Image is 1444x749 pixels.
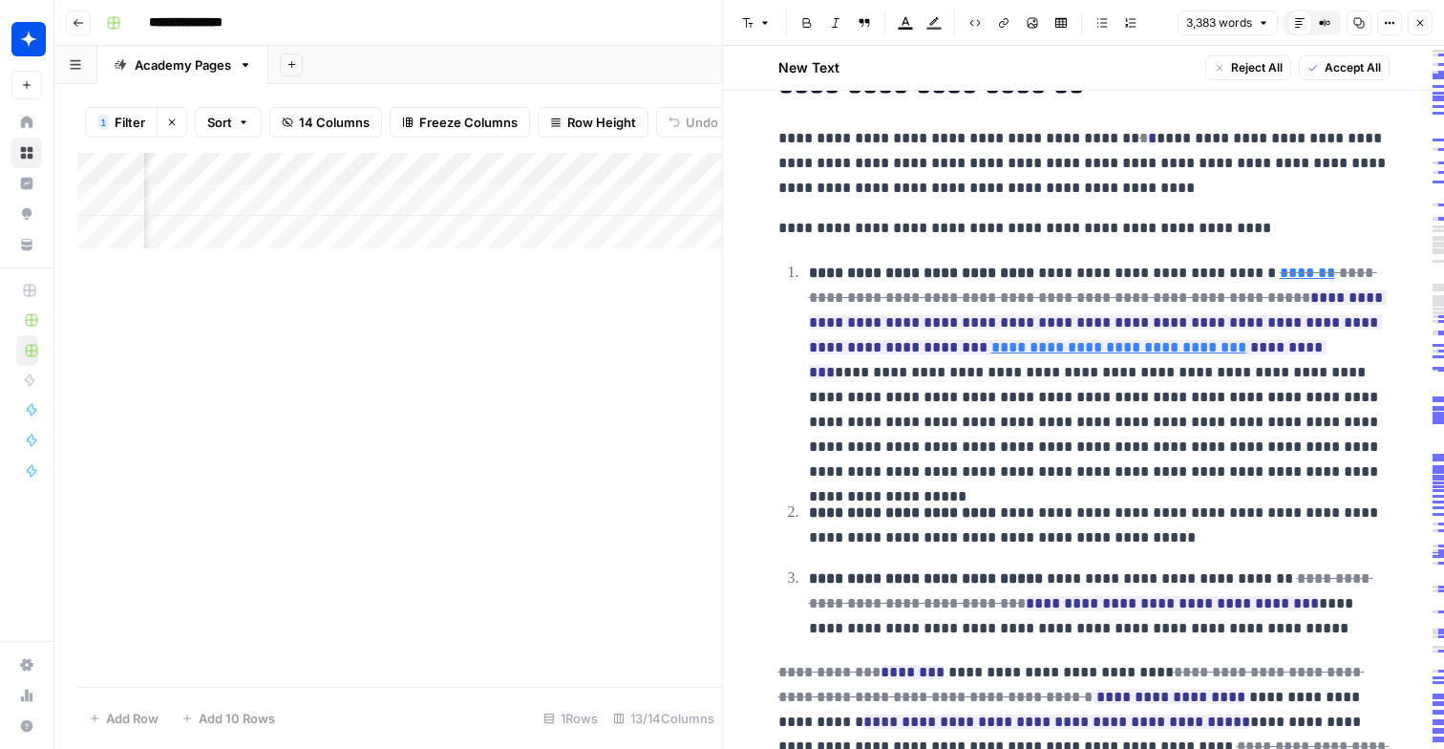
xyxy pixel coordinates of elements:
[1231,59,1283,76] span: Reject All
[11,107,42,138] a: Home
[115,113,145,132] span: Filter
[106,709,159,728] span: Add Row
[11,22,46,56] img: Wiz Logo
[199,709,275,728] span: Add 10 Rows
[11,168,42,199] a: Insights
[11,229,42,260] a: Your Data
[11,15,42,63] button: Workspace: Wiz
[11,138,42,168] a: Browse
[299,113,370,132] span: 14 Columns
[778,58,839,77] h2: New Text
[538,107,648,138] button: Row Height
[100,115,106,130] span: 1
[656,107,731,138] button: Undo
[390,107,530,138] button: Freeze Columns
[11,650,42,680] a: Settings
[207,113,232,132] span: Sort
[1325,59,1381,76] span: Accept All
[77,703,170,734] button: Add Row
[1178,11,1278,35] button: 3,383 words
[97,115,109,130] div: 1
[195,107,262,138] button: Sort
[11,680,42,711] a: Usage
[536,703,605,734] div: 1 Rows
[1205,55,1291,80] button: Reject All
[11,711,42,741] button: Help + Support
[135,55,231,75] div: Academy Pages
[686,113,718,132] span: Undo
[269,107,382,138] button: 14 Columns
[11,199,42,229] a: Opportunities
[85,107,157,138] button: 1Filter
[1186,14,1252,32] span: 3,383 words
[97,46,268,84] a: Academy Pages
[567,113,636,132] span: Row Height
[1299,55,1390,80] button: Accept All
[419,113,518,132] span: Freeze Columns
[170,703,287,734] button: Add 10 Rows
[605,703,722,734] div: 13/14 Columns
